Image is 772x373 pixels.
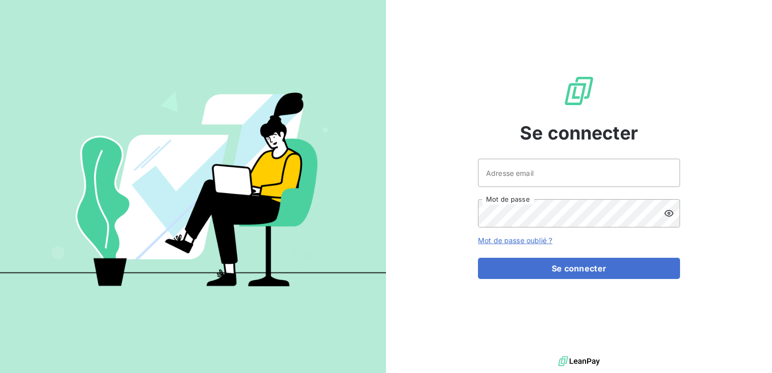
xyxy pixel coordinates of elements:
[563,75,595,107] img: Logo LeanPay
[520,119,638,147] span: Se connecter
[558,354,600,369] img: logo
[478,159,680,187] input: placeholder
[478,258,680,279] button: Se connecter
[478,236,552,245] a: Mot de passe oublié ?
